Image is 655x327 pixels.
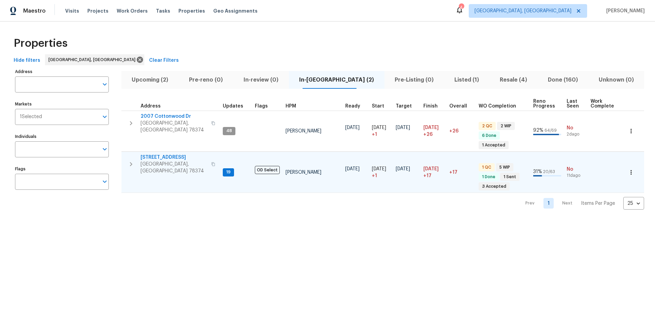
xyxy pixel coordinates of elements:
[592,75,640,85] span: Unknown (0)
[372,131,377,138] span: + 1
[286,104,296,109] span: HPM
[372,104,390,109] div: Actual renovation start date
[448,75,485,85] span: Listed (1)
[567,173,585,179] span: 11d ago
[45,54,144,65] div: [GEOGRAPHIC_DATA], [GEOGRAPHIC_DATA]
[213,8,258,14] span: Geo Assignments
[449,170,457,175] span: +17
[223,128,235,134] span: 48
[567,125,585,131] span: No
[544,128,557,132] span: 64 / 69
[423,167,439,171] span: [DATE]
[100,177,110,186] button: Open
[255,166,280,174] span: OD Select
[447,111,476,152] td: 26 day(s) past target finish date
[449,104,473,109] div: Days past target finish date
[100,112,110,122] button: Open
[14,40,68,47] span: Properties
[372,167,386,171] span: [DATE]
[493,75,533,85] span: Resale (4)
[479,174,498,180] span: 1 Done
[11,54,43,67] button: Hide filters
[141,120,207,133] span: [GEOGRAPHIC_DATA], [GEOGRAPHIC_DATA] 78374
[286,170,321,175] span: [PERSON_NAME]
[479,184,509,189] span: 3 Accepted
[20,114,42,120] span: 1 Selected
[255,104,268,109] span: Flags
[479,133,499,139] span: 6 Done
[345,125,360,130] span: [DATE]
[541,75,584,85] span: Done (160)
[479,165,494,170] span: 1 QC
[567,166,585,173] span: No
[237,75,285,85] span: In-review (0)
[149,56,179,65] span: Clear Filters
[389,75,440,85] span: Pre-Listing (0)
[479,123,495,129] span: 2 QC
[14,56,40,65] span: Hide filters
[345,104,366,109] div: Earliest renovation start date (first business day after COE or Checkout)
[178,8,205,14] span: Properties
[369,111,393,152] td: Project started 1 days late
[156,9,170,13] span: Tasks
[345,167,360,171] span: [DATE]
[141,113,207,120] span: 2007 Cottonwood Dr
[479,142,508,148] span: 1 Accepted
[623,195,644,212] div: 25
[117,8,148,14] span: Work Orders
[100,144,110,154] button: Open
[501,174,519,180] span: 1 Sent
[498,123,514,129] span: 2 WIP
[141,104,161,109] span: Address
[183,75,229,85] span: Pre-reno (0)
[15,70,109,74] label: Address
[146,54,181,67] button: Clear Filters
[519,197,644,210] nav: Pagination Navigation
[533,169,542,174] span: 31 %
[449,129,458,133] span: +26
[223,169,233,175] span: 19
[223,104,243,109] span: Updates
[479,104,516,109] span: WO Completion
[48,56,138,63] span: [GEOGRAPHIC_DATA], [GEOGRAPHIC_DATA]
[87,8,108,14] span: Projects
[423,104,438,109] span: Finish
[423,104,444,109] div: Projected renovation finish date
[126,75,175,85] span: Upcoming (2)
[421,152,447,193] td: Scheduled to finish 17 day(s) late
[533,99,555,109] span: Reno Progress
[567,99,579,109] span: Last Seen
[15,167,109,171] label: Flags
[345,104,360,109] span: Ready
[396,104,412,109] span: Target
[603,8,645,14] span: [PERSON_NAME]
[447,152,476,193] td: 17 day(s) past target finish date
[372,172,377,179] span: + 1
[567,131,585,137] span: 2d ago
[141,154,207,161] span: [STREET_ADDRESS]
[497,165,513,170] span: 5 WIP
[100,80,110,89] button: Open
[423,131,433,138] span: +26
[449,104,467,109] span: Overall
[475,8,571,14] span: [GEOGRAPHIC_DATA], [GEOGRAPHIC_DATA]
[286,129,321,133] span: [PERSON_NAME]
[15,134,109,139] label: Individuals
[396,104,418,109] div: Target renovation project end date
[543,198,554,209] a: Goto page 1
[15,102,109,106] label: Markets
[533,128,543,133] span: 92 %
[581,200,615,207] p: Items Per Page
[396,167,410,171] span: [DATE]
[591,99,614,109] span: Work Complete
[141,161,207,174] span: [GEOGRAPHIC_DATA], [GEOGRAPHIC_DATA] 78374
[23,8,46,14] span: Maestro
[65,8,79,14] span: Visits
[459,4,464,11] div: 4
[423,125,439,130] span: [DATE]
[421,111,447,152] td: Scheduled to finish 26 day(s) late
[372,104,384,109] span: Start
[293,75,380,85] span: In-[GEOGRAPHIC_DATA] (2)
[543,170,555,174] span: 20 / 63
[396,125,410,130] span: [DATE]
